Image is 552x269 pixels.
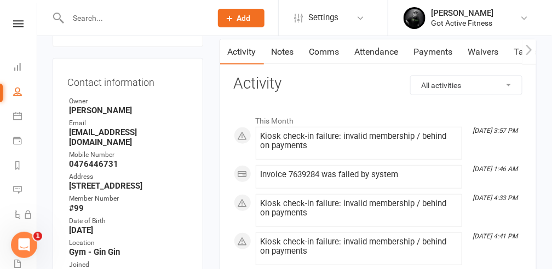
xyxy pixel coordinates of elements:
[308,5,338,30] span: Settings
[261,132,457,150] div: Kiosk check-in failure: invalid membership / behind on payments
[473,232,518,240] i: [DATE] 4:41 PM
[69,96,188,107] div: Owner
[13,130,38,154] a: Payments
[237,14,251,22] span: Add
[69,127,188,147] strong: [EMAIL_ADDRESS][DOMAIN_NAME]
[69,247,188,257] strong: Gym - Gin Gin
[69,216,188,226] div: Date of Birth
[33,232,42,241] span: 1
[69,106,188,115] strong: [PERSON_NAME]
[347,39,406,65] a: Attendance
[69,194,188,204] div: Member Number
[261,199,457,218] div: Kiosk check-in failure: invalid membership / behind on payments
[13,105,38,130] a: Calendar
[234,75,522,92] h3: Activity
[67,73,188,88] h3: Contact information
[261,170,457,179] div: Invoice 7639284 was failed by system
[234,109,522,127] li: This Month
[69,159,188,169] strong: 0476446731
[69,172,188,182] div: Address
[13,80,38,105] a: People
[406,39,461,65] a: Payments
[69,118,188,128] div: Email
[261,237,457,256] div: Kiosk check-in failure: invalid membership / behind on payments
[507,39,545,65] a: Tasks
[431,18,493,28] div: Got Active Fitness
[473,165,518,173] i: [DATE] 1:46 AM
[69,150,188,160] div: Mobile Number
[69,238,188,248] div: Location
[65,10,204,26] input: Search...
[431,8,493,18] div: [PERSON_NAME]
[13,154,38,179] a: Reports
[473,194,518,202] i: [DATE] 4:33 PM
[69,181,188,191] strong: [STREET_ADDRESS]
[13,228,38,253] a: Product Sales
[461,39,507,65] a: Waivers
[220,39,264,65] a: Activity
[473,127,518,134] i: [DATE] 3:57 PM
[404,7,426,29] img: thumb_image1544090673.png
[13,56,38,80] a: Dashboard
[69,203,188,213] strong: #99
[218,9,264,27] button: Add
[69,225,188,235] strong: [DATE]
[264,39,302,65] a: Notes
[11,232,37,258] iframe: Intercom live chat
[302,39,347,65] a: Comms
